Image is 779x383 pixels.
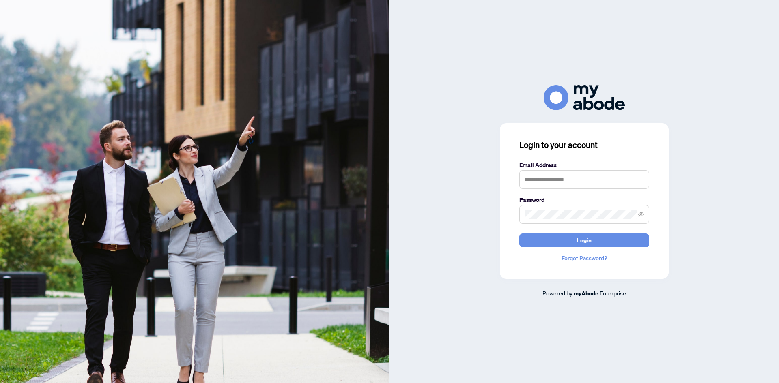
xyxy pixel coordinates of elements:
label: Email Address [519,160,649,169]
span: Powered by [542,289,572,297]
a: myAbode [574,289,598,298]
span: Login [577,234,592,247]
h3: Login to your account [519,139,649,151]
img: ma-logo [544,85,625,110]
button: Login [519,233,649,247]
label: Password [519,195,649,204]
span: eye-invisible [638,212,644,217]
a: Forgot Password? [519,254,649,263]
span: Enterprise [600,289,626,297]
